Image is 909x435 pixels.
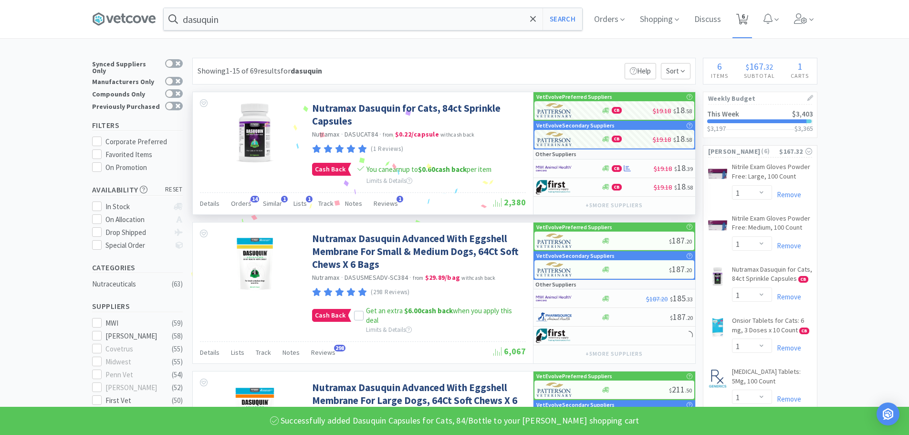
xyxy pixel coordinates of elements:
[105,356,165,368] div: Midwest
[404,306,421,315] span: $6.00
[673,105,692,116] span: 18
[670,311,693,322] span: 187
[535,280,576,289] p: Other Suppliers
[312,273,340,282] a: Nutramax
[366,326,412,334] span: Limits & Details
[661,63,690,79] span: Sort
[413,275,423,281] span: from
[536,329,572,343] img: 67d67680309e4a0bb49a5ff0391dcc42_6.png
[536,291,572,306] img: f6b2451649754179b5b4e0c70c3f7cb0_2.png
[669,384,692,395] span: 211
[383,131,393,138] span: from
[312,232,523,271] a: Nutramax Dasuquin Advanced With Eggshell Membrane For Small & Medium Dogs, 64Ct Soft Chews X 6 Bags
[172,395,183,406] div: ( 50 )
[800,328,809,334] span: CB
[172,382,183,393] div: ( 52 )
[669,264,692,275] span: 187
[669,235,692,246] span: 187
[772,241,801,250] a: Remove
[105,330,165,342] div: [PERSON_NAME]
[708,267,727,286] img: 2fd28ddb7b9445bc8fc12b599f03b9d2.png
[686,184,693,191] span: . 58
[612,107,621,113] span: CB
[256,348,271,357] span: Track
[172,343,183,355] div: ( 55 )
[674,162,693,173] span: 18
[231,348,244,357] span: Lists
[366,177,412,185] span: Limits & Details
[345,130,378,138] span: DASUCAT84
[674,184,677,191] span: $
[686,296,693,303] span: . 33
[646,295,668,303] span: $187.20
[536,251,615,260] p: VetEvolve Secondary Suppliers
[397,196,403,202] span: 1
[703,71,736,80] h4: Items
[783,71,817,80] h4: Carts
[779,146,812,157] div: $167.32
[612,184,621,190] span: CB
[673,136,676,143] span: $
[105,240,169,251] div: Special Order
[493,346,526,357] span: 6,067
[418,165,467,174] strong: cash back
[341,130,343,138] span: ·
[282,348,300,357] span: Notes
[732,214,812,236] a: Nitrile Exam Gloves Powder Free: Medium, 100 Count
[409,273,411,282] span: ·
[536,92,612,101] p: VetEvolve Preferred Suppliers
[732,367,812,390] a: [MEDICAL_DATA] Tablets: 5Mg, 100 Count
[674,181,693,192] span: 18
[537,382,573,397] img: f5e969b455434c6296c6d81ef179fa71_3.png
[164,8,582,30] input: Search by item, sku, manufacturer, ingredient, size...
[794,125,813,132] h3: $
[536,310,572,324] img: 7915dbd3f8974342a4dc3feb8efc1740_58.png
[686,165,693,172] span: . 39
[653,106,671,115] span: $19.18
[708,146,761,157] span: [PERSON_NAME]
[685,387,692,394] span: . 50
[198,65,322,77] div: Showing 1-15 of 69 results
[736,71,783,80] h4: Subtotal
[374,199,398,208] span: Reviews
[172,318,183,329] div: ( 59 )
[708,318,727,337] img: 60d789c74ed74bba9d30b5dc32378ac5_55347.jpeg
[799,276,808,282] span: CB
[366,165,491,174] span: You can earn up to per item
[92,59,160,74] div: Synced Suppliers Only
[581,347,647,361] button: +5more suppliers
[371,287,410,297] p: (298 Reviews)
[404,306,453,315] strong: cash back
[172,369,183,381] div: ( 54 )
[670,314,673,321] span: $
[92,89,160,97] div: Compounds Only
[792,109,813,118] span: $3,403
[105,395,165,406] div: First Vet
[425,273,460,282] strong: $29.89 / bag
[263,199,282,208] span: Similar
[685,136,692,143] span: . 58
[172,356,183,368] div: ( 55 )
[537,233,573,248] img: f5e969b455434c6296c6d81ef179fa71_3.png
[653,135,671,144] span: $19.18
[669,238,672,245] span: $
[105,149,183,160] div: Favorited Items
[690,15,725,24] a: Discuss
[612,136,621,142] span: CB
[395,130,439,138] strong: $0.22 / capsule
[291,66,322,75] strong: dasuquin
[536,400,615,409] p: VetEvolve Secondary Suppliers
[673,107,676,115] span: $
[736,62,783,71] div: .
[281,66,322,75] span: for
[772,190,801,199] a: Remove
[772,394,801,403] a: Remove
[334,345,345,351] span: 298
[798,124,813,133] span: 3,365
[654,164,672,173] span: $19.18
[345,273,408,282] span: DASUSMESADV-SC384
[251,196,259,202] span: 14
[341,273,343,282] span: ·
[224,232,286,294] img: 55d14c3da56a4794aaa85c320a7dde7c_571824.png
[537,132,573,146] img: f5e969b455434c6296c6d81ef179fa71_3.png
